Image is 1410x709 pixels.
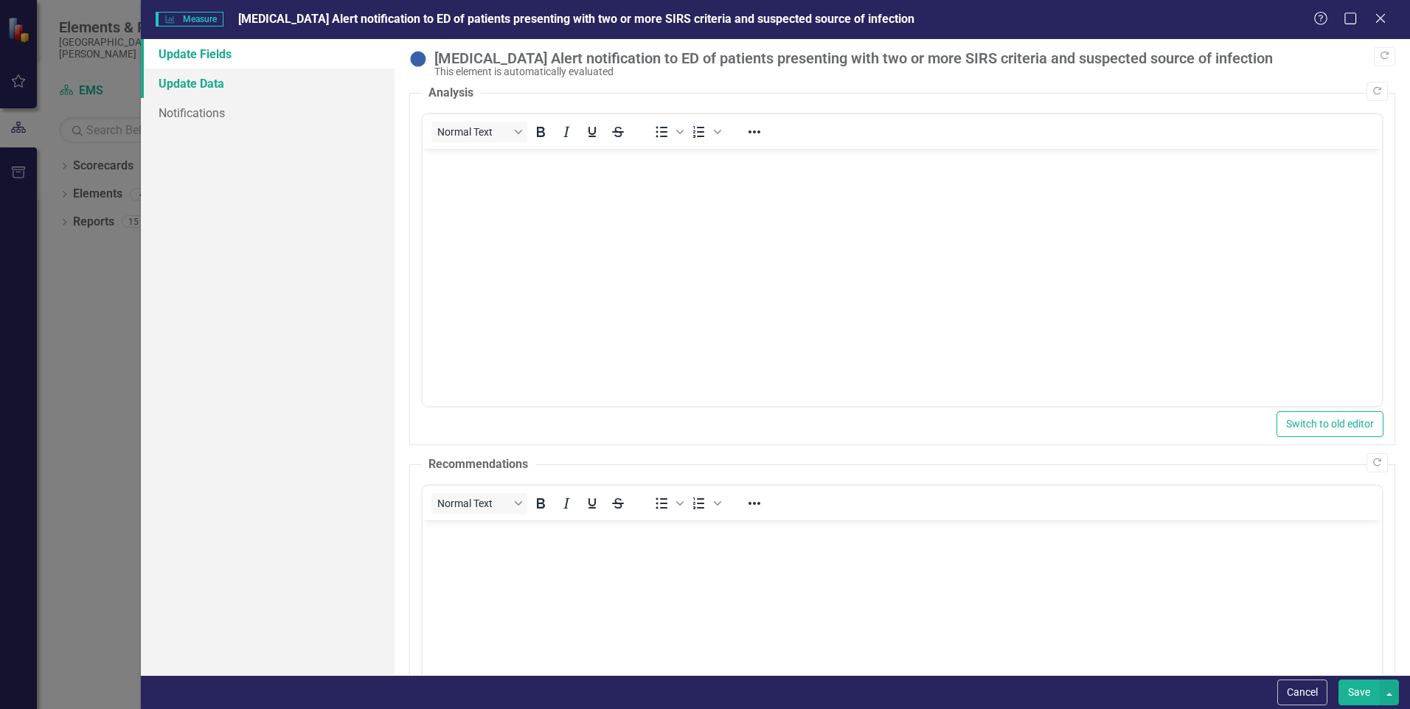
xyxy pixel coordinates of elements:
[554,493,579,514] button: Italic
[605,122,631,142] button: Strikethrough
[423,149,1382,406] iframe: Rich Text Area
[434,66,1388,77] div: This element is automatically evaluated
[141,39,395,69] a: Update Fields
[431,493,527,514] button: Block Normal Text
[409,50,427,68] img: No Information
[554,122,579,142] button: Italic
[528,122,553,142] button: Bold
[437,497,510,509] span: Normal Text
[528,493,553,514] button: Bold
[649,122,686,142] div: Bullet list
[742,493,767,514] button: Reveal or hide additional toolbar items
[238,12,914,26] span: [MEDICAL_DATA] Alert notification to ED of patients presenting with two or more SIRS criteria and...
[156,12,223,27] span: Measure
[1277,680,1327,705] button: Cancel
[434,50,1388,66] div: [MEDICAL_DATA] Alert notification to ED of patients presenting with two or more SIRS criteria and...
[421,85,481,102] legend: Analysis
[742,122,767,142] button: Reveal or hide additional toolbar items
[421,456,535,473] legend: Recommendations
[437,126,510,138] span: Normal Text
[649,493,686,514] div: Bullet list
[687,122,723,142] div: Numbered list
[687,493,723,514] div: Numbered list
[580,122,605,142] button: Underline
[1277,411,1383,437] button: Switch to old editor
[580,493,605,514] button: Underline
[141,98,395,128] a: Notifications
[1338,680,1380,705] button: Save
[605,493,631,514] button: Strikethrough
[141,69,395,98] a: Update Data
[431,122,527,142] button: Block Normal Text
